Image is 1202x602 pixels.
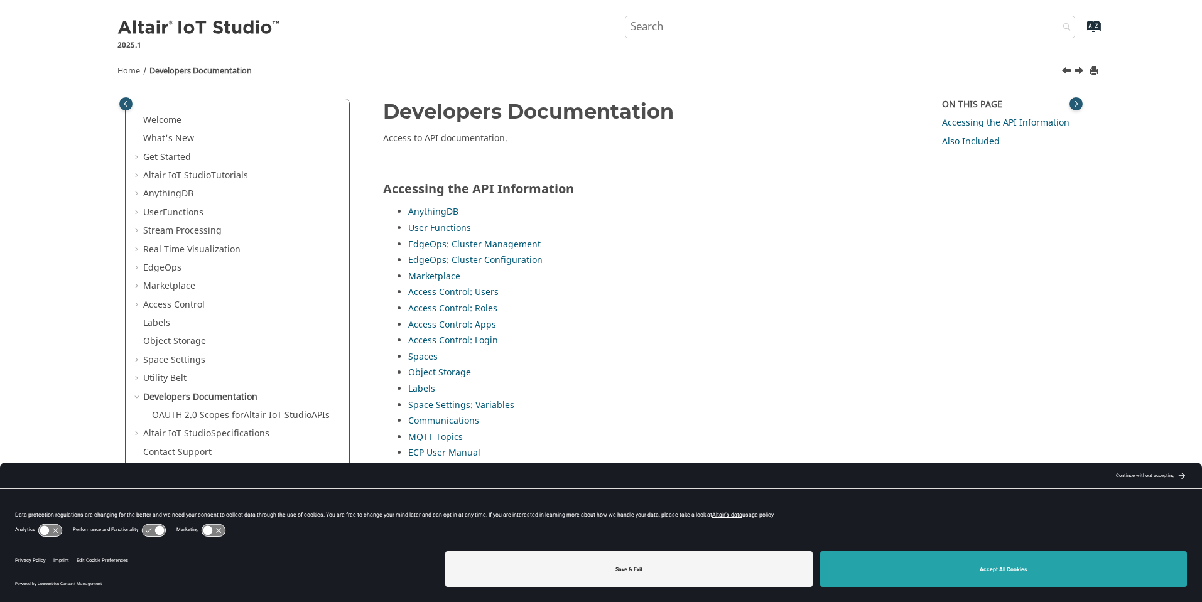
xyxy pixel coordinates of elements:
ul: Table of Contents [133,114,342,459]
a: Also Included [942,135,1000,148]
button: Toggle publishing table of content [119,97,133,110]
span: Expand Access Control [133,299,143,311]
a: MQTT Topics [408,431,463,444]
a: Go to index terms page [1066,26,1094,39]
h1: Developers Documentation [383,100,916,122]
span: Collapse Developers Documentation [133,391,143,404]
a: Utility Belt [143,372,187,385]
a: Previous topic: API Inspector [1063,65,1073,80]
a: EdgeOps: Cluster Configuration [408,254,543,267]
a: Space Settings [143,353,205,367]
p: 2025.1 [117,40,282,51]
a: Accessing the API Information [942,116,1069,129]
span: Expand Stream Processing [133,225,143,237]
a: Altair IoT StudioTutorials [143,169,248,182]
a: Altair IoT StudioSpecifications [143,427,269,440]
a: Access Control: Apps [408,318,496,331]
div: On this page [942,99,1077,111]
a: User Functions [408,222,471,235]
a: Marketplace [143,279,195,293]
span: Expand AnythingDB [133,188,143,200]
span: Expand Utility Belt [133,372,143,385]
a: Next topic: OAUTH 2.0 Scopes for Altair IoT Studio APIs [1075,65,1085,80]
span: Functions [163,206,203,219]
a: What's New [143,132,194,145]
nav: Table of Contents Container [116,100,359,557]
a: AnythingDB [408,205,458,218]
span: Altair IoT Studio [143,169,211,182]
a: Labels [408,382,435,395]
a: ECP User Manual [408,446,480,460]
a: AnythingDB [143,187,193,200]
a: Contact Support [143,446,212,459]
a: Developers Documentation [149,65,252,77]
span: Expand Space Settings [133,354,143,367]
span: Expand UserFunctions [133,207,143,219]
a: Real Time Visualization [143,243,241,256]
a: Space Settings: Variables [408,399,514,412]
a: EdgeOps: Cluster Management [408,238,541,251]
a: Object Storage [408,366,471,379]
a: Object Storage [143,335,206,348]
span: Expand Altair IoT StudioTutorials [133,169,143,182]
span: Expand Marketplace [133,280,143,293]
button: Toggle topic table of content [1069,97,1083,110]
button: Print this page [1090,63,1100,80]
a: Get Started [143,151,191,164]
a: Labels [143,316,170,330]
a: Access Control: Login [408,334,498,347]
p: Access to API documentation. [383,132,916,145]
a: Welcome [143,114,181,127]
span: Expand Altair IoT StudioSpecifications [133,427,143,440]
span: Expand Get Started [133,151,143,164]
a: Access Control: Roles [408,302,497,315]
a: Communications [408,414,479,427]
img: Altair IoT Studio [117,18,282,38]
span: Expand Real Time Visualization [133,244,143,256]
input: Search query [625,16,1076,38]
a: OAUTH 2.0 Scopes forAltair IoT StudioAPIs [152,409,330,422]
nav: On this page [924,100,1086,566]
a: Home [117,65,140,77]
a: Spaces [408,350,438,363]
span: Expand EdgeOps [133,262,143,274]
span: Altair IoT Studio [143,427,211,440]
a: Marketplace [408,270,460,283]
a: Access Control [143,298,205,311]
a: Stream Processing [143,224,222,237]
a: EdgeOps [143,261,181,274]
span: Altair IoT Studio [244,409,311,422]
button: Search [1046,16,1081,40]
a: Developers Documentation [143,390,257,404]
a: UserFunctions [143,206,203,219]
nav: Tools [99,54,1103,83]
a: Access Control: Users [408,286,499,299]
h2: Accessing the API Information [383,164,916,202]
